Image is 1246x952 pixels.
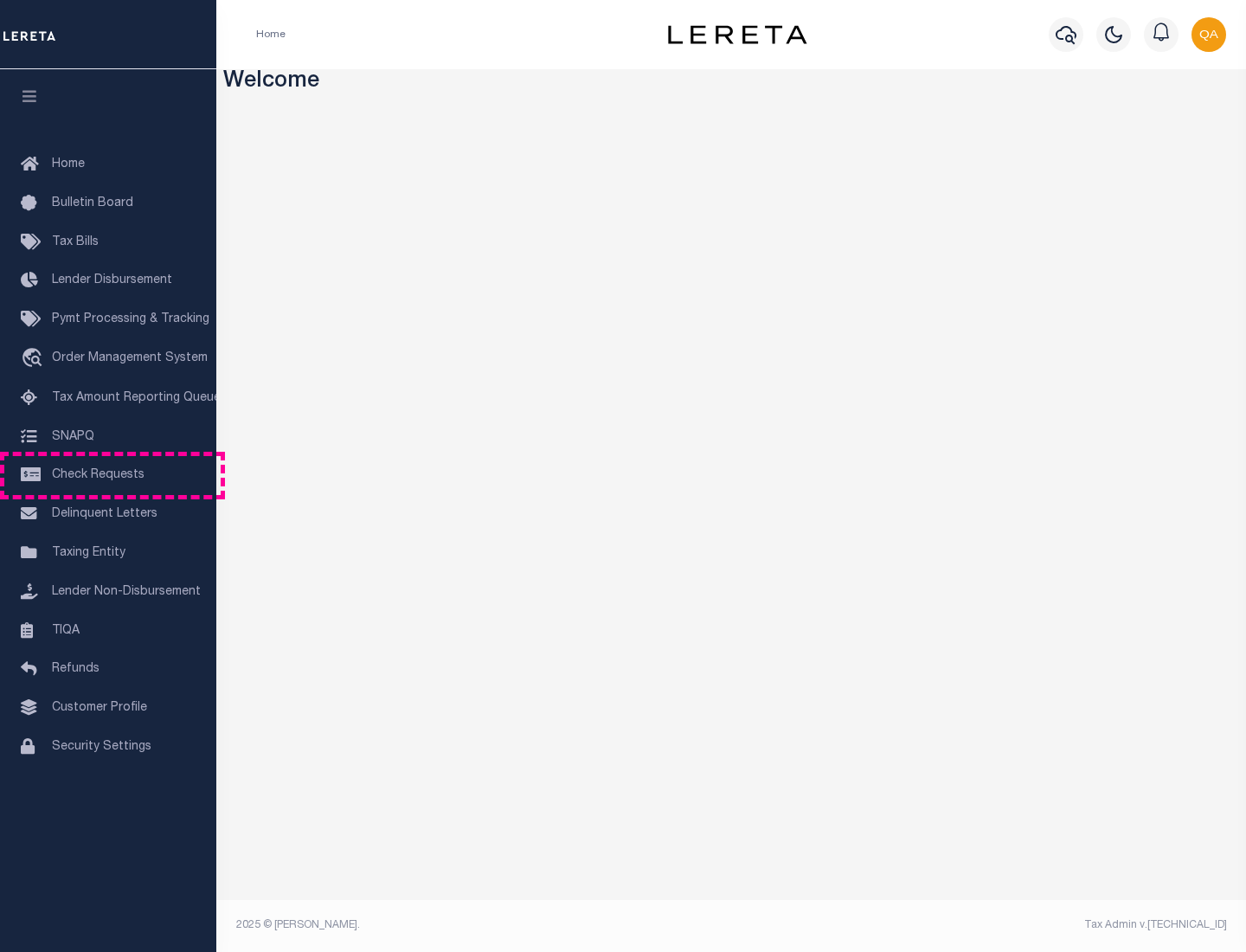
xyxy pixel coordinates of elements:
[52,702,147,714] span: Customer Profile
[668,25,806,44] img: logo-dark.svg
[52,313,209,325] span: Pymt Processing & Tracking
[1191,17,1226,52] img: svg+xml;base64,PHN2ZyB4bWxucz0iaHR0cDovL3d3dy53My5vcmcvMjAwMC9zdmciIHBvaW50ZXItZXZlbnRzPSJub25lIi...
[52,158,85,170] span: Home
[52,392,221,404] span: Tax Amount Reporting Queue
[52,469,145,481] span: Check Requests
[52,624,80,636] span: TIQA
[52,430,94,442] span: SNAPQ
[52,547,125,559] span: Taxing Entity
[52,274,172,286] span: Lender Disbursement
[52,352,208,364] span: Order Management System
[256,27,286,42] li: Home
[223,917,732,933] div: 2025 © [PERSON_NAME].
[223,69,1240,96] h3: Welcome
[52,236,99,248] span: Tax Bills
[744,917,1227,933] div: Tax Admin v.[TECHNICAL_ID]
[52,586,201,598] span: Lender Non-Disbursement
[52,741,151,753] span: Security Settings
[21,348,48,370] i: travel_explore
[52,197,133,209] span: Bulletin Board
[52,663,100,675] span: Refunds
[52,508,157,520] span: Delinquent Letters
